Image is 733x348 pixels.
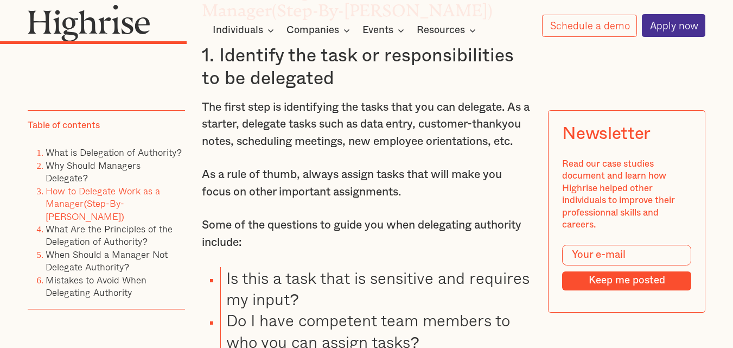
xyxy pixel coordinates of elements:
[362,24,393,37] div: Events
[642,14,706,37] a: Apply now
[46,158,141,185] a: Why Should Managers Delegate?
[562,271,691,290] input: Keep me posted
[202,45,531,90] h3: 1. Identify the task or responsibilities to be delegated
[562,245,691,290] form: Modal Form
[362,24,407,37] div: Events
[28,120,100,132] div: Table of contents
[542,15,638,37] a: Schedule a demo
[46,184,160,224] a: How to Delegate Work as a Manager(Step-By-[PERSON_NAME])
[202,99,531,150] p: The first step is identifying the tasks that you can delegate. As a starter, delegate tasks such ...
[213,24,277,37] div: Individuals
[562,124,651,144] div: Newsletter
[46,273,146,300] a: Mistakes to Avoid When Delegating Authority
[562,245,691,265] input: Your e-mail
[220,267,531,310] li: Is this a task that is sensitive and requires my input?
[46,145,181,160] a: What is Delegation of Authority?
[202,166,531,200] p: As a rule of thumb, always assign tasks that will make you focus on other important assignments.
[46,247,168,274] a: When Should a Manager Not Delegate Authority?
[286,24,353,37] div: Companies
[213,24,263,37] div: Individuals
[417,24,465,37] div: Resources
[202,217,531,251] p: Some of the questions to guide you when delegating authority include:
[562,158,691,231] div: Read our case studies document and learn how Highrise helped other individuals to improve their p...
[417,24,479,37] div: Resources
[28,4,150,41] img: Highrise logo
[46,222,173,249] a: What Are the Principles of the Delegation of Authority?
[286,24,339,37] div: Companies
